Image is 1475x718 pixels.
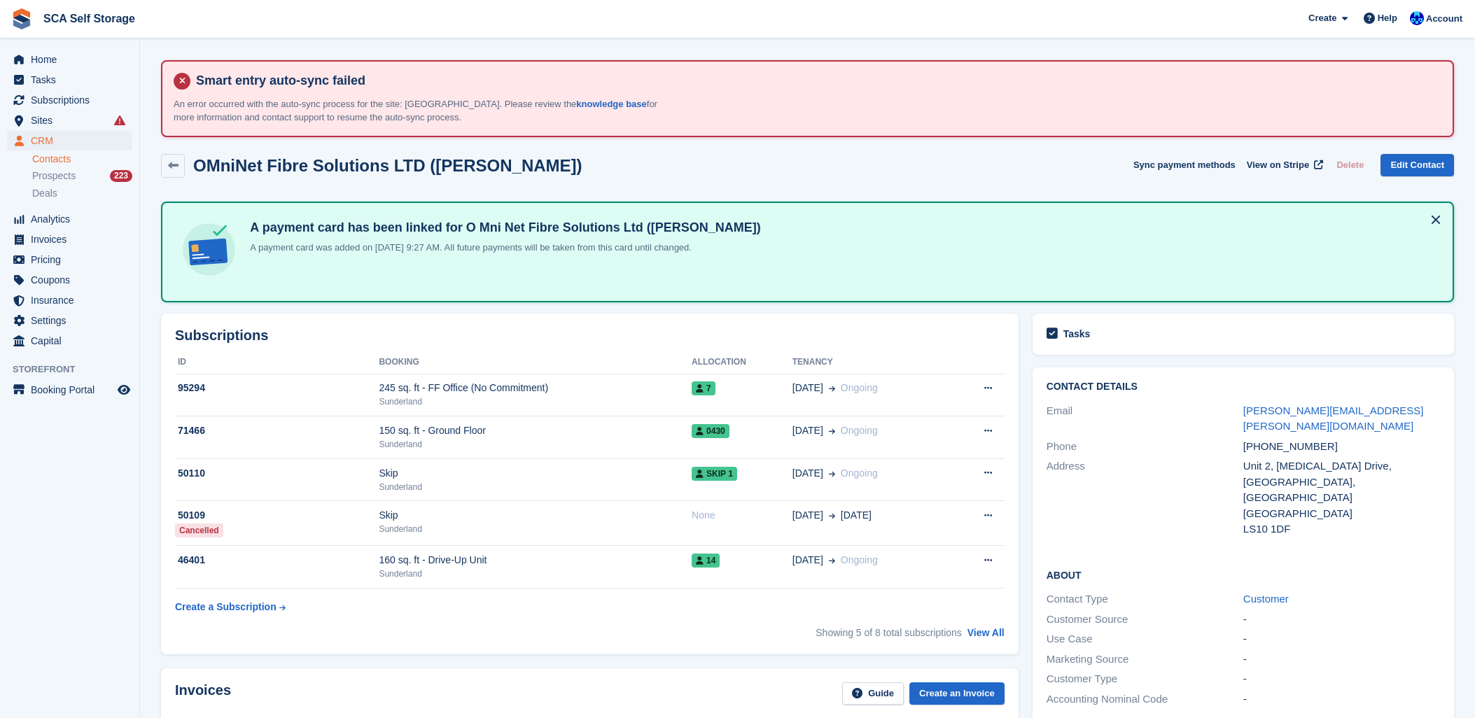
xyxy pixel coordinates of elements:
[1047,591,1243,607] div: Contact Type
[1243,521,1440,537] div: LS10 1DF
[31,380,115,400] span: Booking Portal
[32,169,132,183] a: Prospects 223
[174,97,664,125] p: An error occurred with the auto-sync process for the site: [GEOGRAPHIC_DATA]. Please review the f...
[175,553,379,568] div: 46401
[175,381,379,395] div: 95294
[110,170,132,182] div: 223
[7,290,132,310] a: menu
[816,627,962,638] span: Showing 5 of 8 total subscriptions
[175,682,231,705] h2: Invoices
[576,99,646,109] a: knowledge base
[116,381,132,398] a: Preview store
[379,466,692,481] div: Skip
[1378,11,1397,25] span: Help
[1243,506,1440,522] div: [GEOGRAPHIC_DATA]
[31,131,115,150] span: CRM
[7,131,132,150] a: menu
[967,627,1005,638] a: View All
[7,90,132,110] a: menu
[1241,154,1326,177] a: View on Stripe
[32,169,76,183] span: Prospects
[692,467,737,481] span: Skip 1
[1380,154,1454,177] a: Edit Contact
[1047,691,1243,708] div: Accounting Nominal Code
[379,395,692,408] div: Sunderland
[792,351,950,374] th: Tenancy
[841,554,878,565] span: Ongoing
[1133,154,1236,177] button: Sync payment methods
[792,553,823,568] span: [DATE]
[692,554,720,568] span: 14
[1243,439,1440,455] div: [PHONE_NUMBER]
[379,481,692,493] div: Sunderland
[31,70,115,90] span: Tasks
[379,568,692,580] div: Sunderland
[379,351,692,374] th: Booking
[792,508,823,523] span: [DATE]
[1047,439,1243,455] div: Phone
[31,111,115,130] span: Sites
[1243,631,1440,647] div: -
[31,209,115,229] span: Analytics
[842,682,904,705] a: Guide
[692,508,792,523] div: None
[175,523,223,537] div: Cancelled
[179,220,239,279] img: card-linked-ebf98d0992dc2aeb22e95c0e3c79077019eb2392cfd83c6a337811c24bc77127.svg
[31,90,115,110] span: Subscriptions
[692,381,715,395] span: 7
[841,508,872,523] span: [DATE]
[792,381,823,395] span: [DATE]
[175,594,286,620] a: Create a Subscription
[31,290,115,310] span: Insurance
[13,362,139,376] span: Storefront
[1047,568,1440,582] h2: About
[7,311,132,330] a: menu
[244,220,760,236] h4: A payment card has been linked for O Mni Net Fibre Solutions Ltd ([PERSON_NAME])
[1047,612,1243,628] div: Customer Source
[379,553,692,568] div: 160 sq. ft - Drive-Up Unit
[1063,328,1091,340] h2: Tasks
[1243,691,1440,708] div: -
[7,331,132,351] a: menu
[193,156,582,175] h2: OMniNet Fibre Solutions LTD ([PERSON_NAME])
[1047,381,1440,393] h2: Contact Details
[909,682,1005,705] a: Create an Invoice
[31,230,115,249] span: Invoices
[1047,652,1243,668] div: Marketing Source
[1426,12,1462,26] span: Account
[175,600,277,614] div: Create a Subscription
[31,250,115,269] span: Pricing
[32,153,132,166] a: Contacts
[841,382,878,393] span: Ongoing
[1243,612,1440,628] div: -
[1243,593,1289,605] a: Customer
[175,328,1005,344] h2: Subscriptions
[1047,458,1243,537] div: Address
[7,111,132,130] a: menu
[841,467,878,479] span: Ongoing
[114,115,125,126] i: Smart entry sync failures have occurred
[7,250,132,269] a: menu
[175,423,379,438] div: 71466
[379,423,692,438] div: 150 sq. ft - Ground Floor
[379,523,692,535] div: Sunderland
[379,381,692,395] div: 245 sq. ft - FF Office (No Commitment)
[1047,631,1243,647] div: Use Case
[1047,403,1243,435] div: Email
[792,466,823,481] span: [DATE]
[32,186,132,201] a: Deals
[1243,474,1440,506] div: [GEOGRAPHIC_DATA], [GEOGRAPHIC_DATA]
[31,270,115,290] span: Coupons
[7,209,132,229] a: menu
[31,311,115,330] span: Settings
[7,380,132,400] a: menu
[32,187,57,200] span: Deals
[7,50,132,69] a: menu
[175,508,379,523] div: 50109
[379,508,692,523] div: Skip
[1243,652,1440,668] div: -
[11,8,32,29] img: stora-icon-8386f47178a22dfd0bd8f6a31ec36ba5ce8667c1dd55bd0f319d3a0aa187defe.svg
[1243,671,1440,687] div: -
[190,73,1441,89] h4: Smart entry auto-sync failed
[1247,158,1309,172] span: View on Stripe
